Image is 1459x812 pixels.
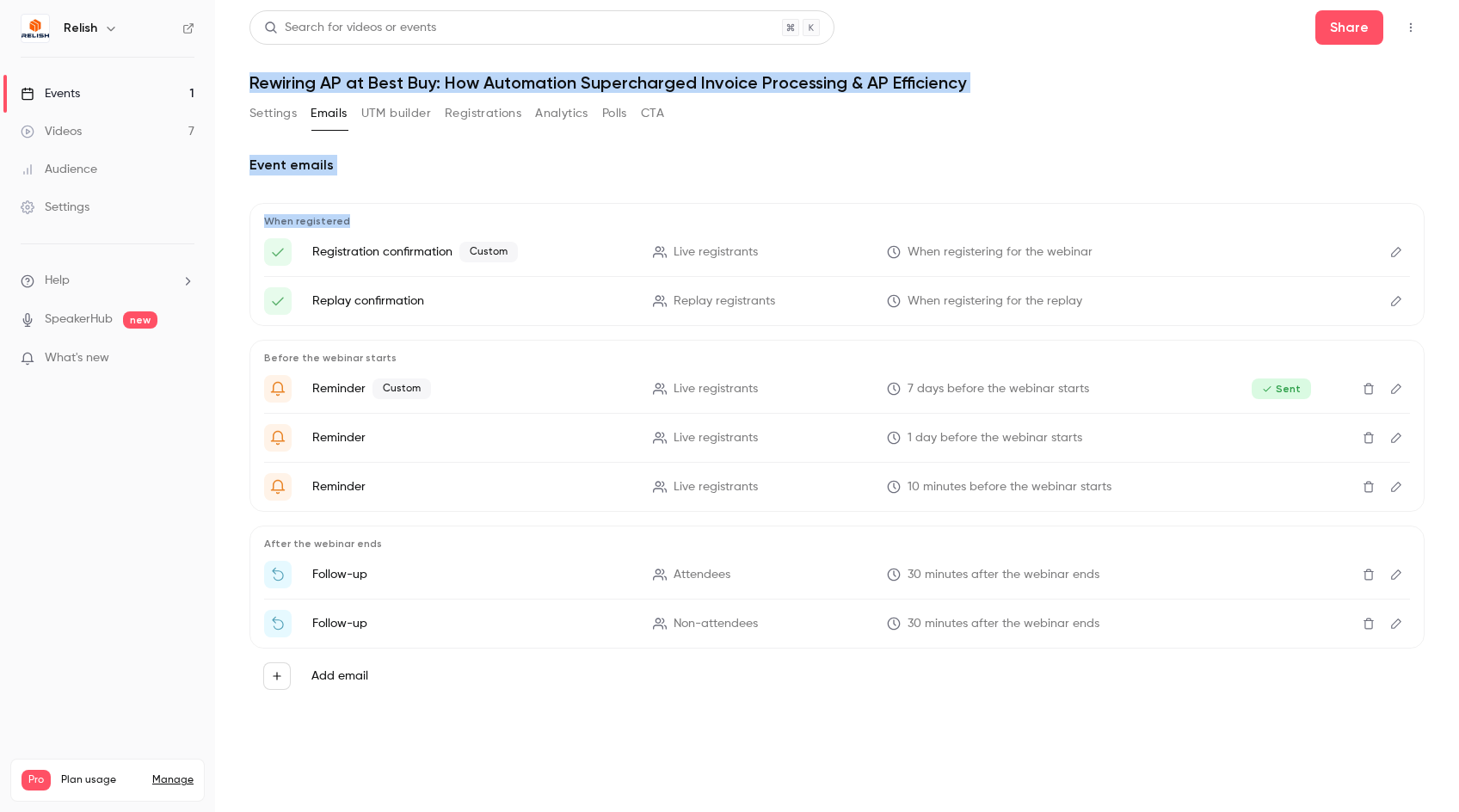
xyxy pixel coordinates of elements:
iframe: Noticeable Trigger [174,351,194,366]
li: {{ registrant_first_name }}, We're About To Go Live! [264,473,1410,501]
button: Delete [1355,610,1382,637]
button: Emails [311,100,347,127]
button: Edit [1382,561,1410,588]
button: Edit [1382,473,1410,501]
li: Watch the replay of {{ event_name }} [264,610,1410,637]
h2: Event emails [249,155,1425,175]
p: Follow-up [312,615,632,632]
span: 30 minutes after the webinar ends [908,566,1099,584]
li: help-dropdown-opener [21,272,194,290]
p: Follow-up [312,566,632,583]
button: Delete [1355,375,1382,403]
span: Help [45,272,70,290]
span: Attendees [674,566,730,584]
span: Live registrants [674,478,758,496]
button: Settings [249,100,297,127]
span: Live registrants [674,243,758,261]
span: 30 minutes after the webinar ends [908,615,1099,633]
div: Search for videos or events [264,19,436,37]
p: Before the webinar starts [264,351,1410,365]
li: Success, {{ registrant_first_name }}! [264,238,1410,266]
p: After the webinar ends [264,537,1410,551]
span: Plan usage [61,773,142,787]
span: Live registrants [674,380,758,398]
h1: Rewiring AP at Best Buy: How Automation Supercharged Invoice Processing & AP Efficiency [249,72,1425,93]
span: 1 day before the webinar starts [908,429,1082,447]
p: Reminder [312,429,632,446]
p: Reminder [312,378,632,399]
button: Edit [1382,375,1410,403]
span: 10 minutes before the webinar starts [908,478,1111,496]
span: Custom [459,242,518,262]
div: Settings [21,199,89,216]
p: Reminder [312,478,632,495]
span: new [123,311,157,329]
button: Delete [1355,424,1382,452]
span: 7 days before the webinar starts [908,380,1089,398]
button: CTA [641,100,664,127]
label: Add email [311,667,368,685]
button: Analytics [535,100,588,127]
li: It Happens Tomorrow! [264,424,1410,452]
li: Here's your access link to {{ event_name }}! [264,287,1410,315]
button: Edit [1382,424,1410,452]
button: Share [1315,10,1383,45]
button: Polls [602,100,627,127]
button: UTM builder [361,100,431,127]
span: Live registrants [674,429,758,447]
img: Relish [22,15,49,42]
h6: Relish [64,20,97,37]
a: SpeakerHub [45,311,113,329]
p: Replay confirmation [312,292,632,310]
span: Pro [22,770,51,790]
span: Custom [372,378,431,399]
span: Replay registrants [674,292,775,311]
span: What's new [45,349,109,367]
button: Edit [1382,610,1410,637]
p: Registration confirmation [312,242,632,262]
button: Delete [1355,561,1382,588]
a: Manage [152,773,194,787]
span: Non-attendees [674,615,758,633]
div: Audience [21,161,97,178]
li: Thanks for attending {{ event_name }} [264,561,1410,588]
div: Events [21,85,80,102]
div: Videos [21,123,82,140]
span: Sent [1252,378,1311,399]
button: Edit [1382,287,1410,315]
span: When registering for the replay [908,292,1082,311]
button: Edit [1382,238,1410,266]
span: When registering for the webinar [908,243,1093,261]
button: Registrations [445,100,521,127]
p: When registered [264,214,1410,228]
li: This Time Next Week! [264,375,1410,403]
button: Delete [1355,473,1382,501]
